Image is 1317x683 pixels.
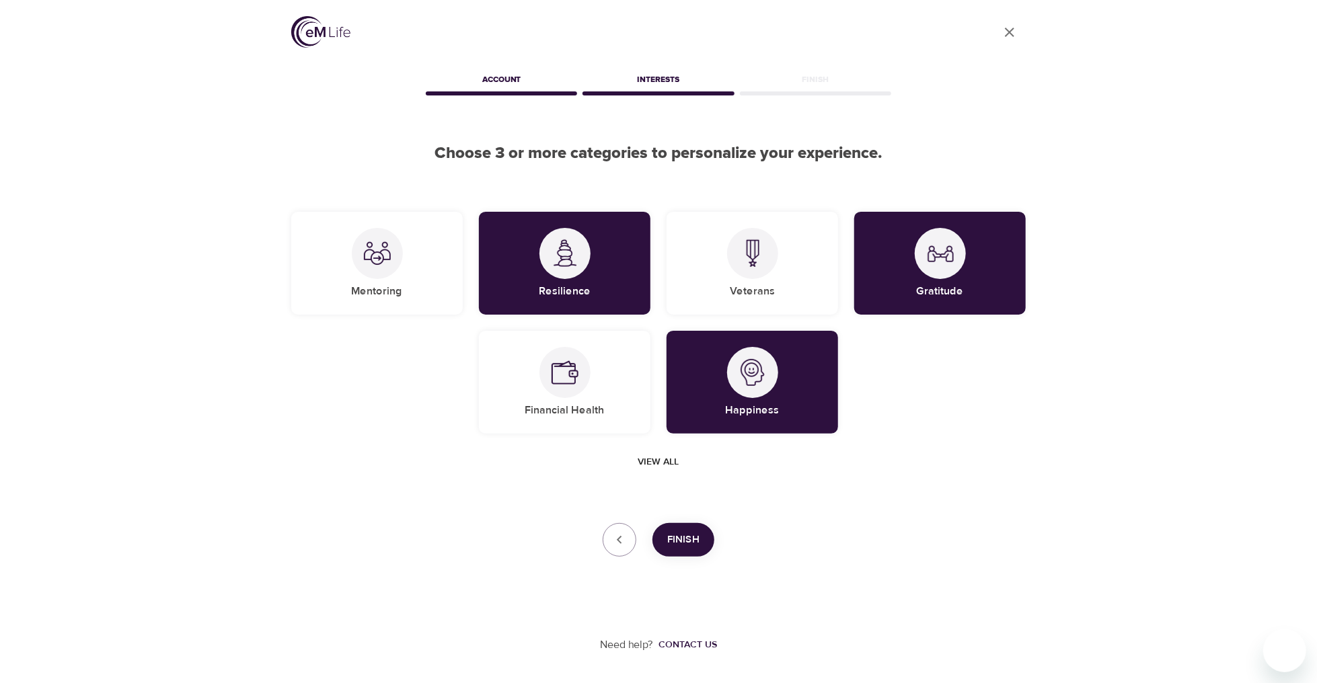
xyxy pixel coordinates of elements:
[638,454,679,471] span: View all
[730,284,775,298] h5: Veterans
[552,359,578,386] img: Financial Health
[667,531,700,549] span: Finish
[539,284,591,298] h5: Resilience
[739,359,766,386] img: Happiness
[552,239,578,267] img: Resilience
[291,16,350,48] img: logo
[352,284,403,298] h5: Mentoring
[1263,629,1306,672] iframe: Button to launch messaging window
[667,331,838,434] div: HappinessHappiness
[291,144,1026,163] h2: Choose 3 or more categories to personalize your experience.
[917,284,964,298] h5: Gratitude
[600,637,653,653] p: Need help?
[653,638,717,651] a: Contact us
[993,16,1026,48] a: close
[479,212,650,315] div: ResilienceResilience
[927,240,954,267] img: Gratitude
[667,212,838,315] div: VeteransVeterans
[633,450,685,475] button: View all
[652,523,714,557] button: Finish
[525,403,605,417] h5: Financial Health
[364,240,391,267] img: Mentoring
[479,331,650,434] div: Financial HealthFinancial Health
[291,212,463,315] div: MentoringMentoring
[854,212,1026,315] div: GratitudeGratitude
[726,403,780,417] h5: Happiness
[739,239,766,267] img: Veterans
[658,638,717,651] div: Contact us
